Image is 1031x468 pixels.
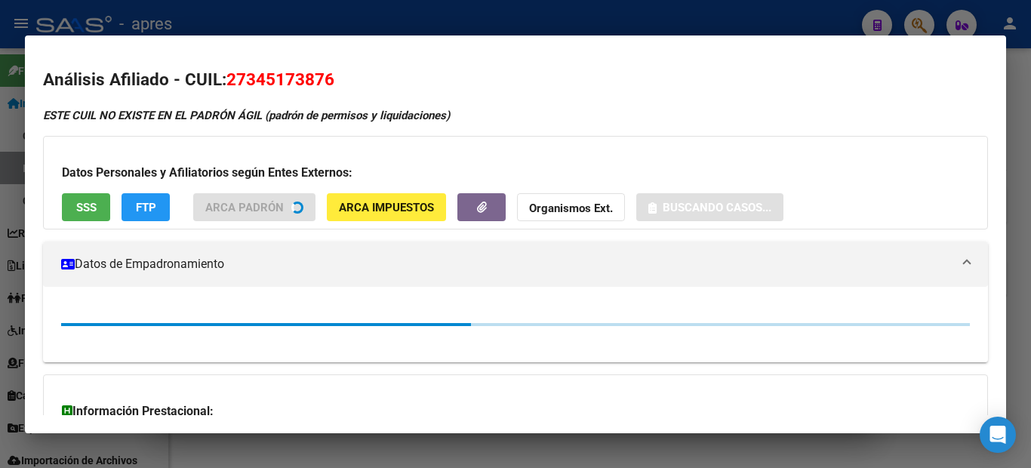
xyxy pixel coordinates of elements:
[663,201,771,214] span: Buscando casos...
[136,201,156,214] span: FTP
[61,255,952,273] mat-panel-title: Datos de Empadronamiento
[43,242,988,287] mat-expansion-panel-header: Datos de Empadronamiento
[43,67,988,93] h2: Análisis Afiliado - CUIL:
[43,287,988,362] div: Datos de Empadronamiento
[636,193,783,221] button: Buscando casos...
[327,193,446,221] button: ARCA Impuestos
[193,193,315,221] button: ARCA Padrón
[76,201,97,214] span: SSS
[205,201,284,214] span: ARCA Padrón
[62,402,969,420] h3: Información Prestacional:
[62,193,110,221] button: SSS
[517,193,625,221] button: Organismos Ext.
[529,202,613,215] strong: Organismos Ext.
[43,109,450,122] strong: ESTE CUIL NO EXISTE EN EL PADRÓN ÁGIL (padrón de permisos y liquidaciones)
[226,69,334,89] span: 27345173876
[62,164,969,182] h3: Datos Personales y Afiliatorios según Entes Externos:
[122,193,170,221] button: FTP
[339,201,434,214] span: ARCA Impuestos
[980,417,1016,453] div: Open Intercom Messenger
